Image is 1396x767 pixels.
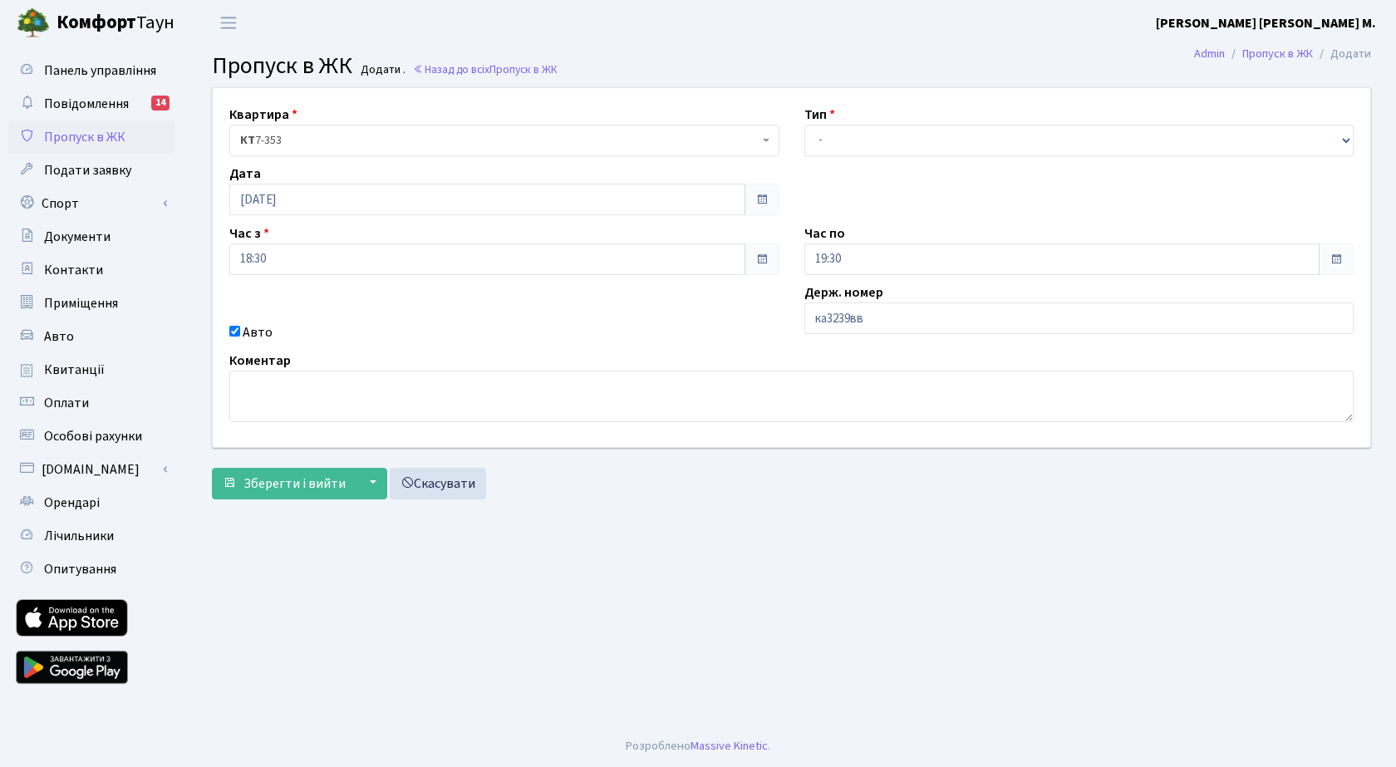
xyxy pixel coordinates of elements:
[229,105,297,125] label: Квартира
[44,294,118,312] span: Приміщення
[44,394,89,412] span: Оплати
[229,125,779,156] span: <b>КТ</b>&nbsp;&nbsp;&nbsp;&nbsp;7-353
[8,120,174,154] a: Пропуск в ЖК
[8,154,174,187] a: Подати заявку
[44,361,105,379] span: Квитанції
[1242,45,1313,62] a: Пропуск в ЖК
[8,287,174,320] a: Приміщення
[489,61,558,77] span: Пропуск в ЖК
[804,283,883,302] label: Держ. номер
[1313,45,1371,63] li: Додати
[1194,45,1225,62] a: Admin
[691,737,768,755] a: Massive Kinetic
[8,486,174,519] a: Орендарі
[208,9,249,37] button: Переключити навігацію
[57,9,136,36] b: Комфорт
[8,420,174,453] a: Особові рахунки
[44,61,156,80] span: Панель управління
[44,95,129,113] span: Повідомлення
[8,453,174,486] a: [DOMAIN_NAME]
[1169,37,1396,71] nav: breadcrumb
[390,468,486,499] a: Скасувати
[8,54,174,87] a: Панель управління
[57,9,174,37] span: Таун
[8,87,174,120] a: Повідомлення14
[8,553,174,586] a: Опитування
[44,161,131,179] span: Подати заявку
[240,132,255,149] b: КТ
[243,322,273,342] label: Авто
[240,132,759,149] span: <b>КТ</b>&nbsp;&nbsp;&nbsp;&nbsp;7-353
[44,228,111,246] span: Документи
[44,494,100,512] span: Орендарі
[804,224,845,243] label: Час по
[17,7,50,40] img: logo.png
[44,527,114,545] span: Лічильники
[44,261,103,279] span: Контакти
[243,474,346,493] span: Зберегти і вийти
[44,128,125,146] span: Пропуск в ЖК
[8,386,174,420] a: Оплати
[8,519,174,553] a: Лічильники
[151,96,170,111] div: 14
[8,353,174,386] a: Квитанції
[1156,13,1376,33] a: [PERSON_NAME] [PERSON_NAME] М.
[229,164,261,184] label: Дата
[229,351,291,371] label: Коментар
[8,187,174,220] a: Спорт
[44,327,74,346] span: Авто
[804,302,1354,334] input: AA0001AA
[357,63,406,77] small: Додати .
[44,427,142,445] span: Особові рахунки
[229,224,269,243] label: Час з
[44,560,116,578] span: Опитування
[8,253,174,287] a: Контакти
[626,737,770,755] div: Розроблено .
[804,105,835,125] label: Тип
[212,468,356,499] button: Зберегти і вийти
[413,61,558,77] a: Назад до всіхПропуск в ЖК
[1156,14,1376,32] b: [PERSON_NAME] [PERSON_NAME] М.
[8,220,174,253] a: Документи
[8,320,174,353] a: Авто
[212,49,352,82] span: Пропуск в ЖК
